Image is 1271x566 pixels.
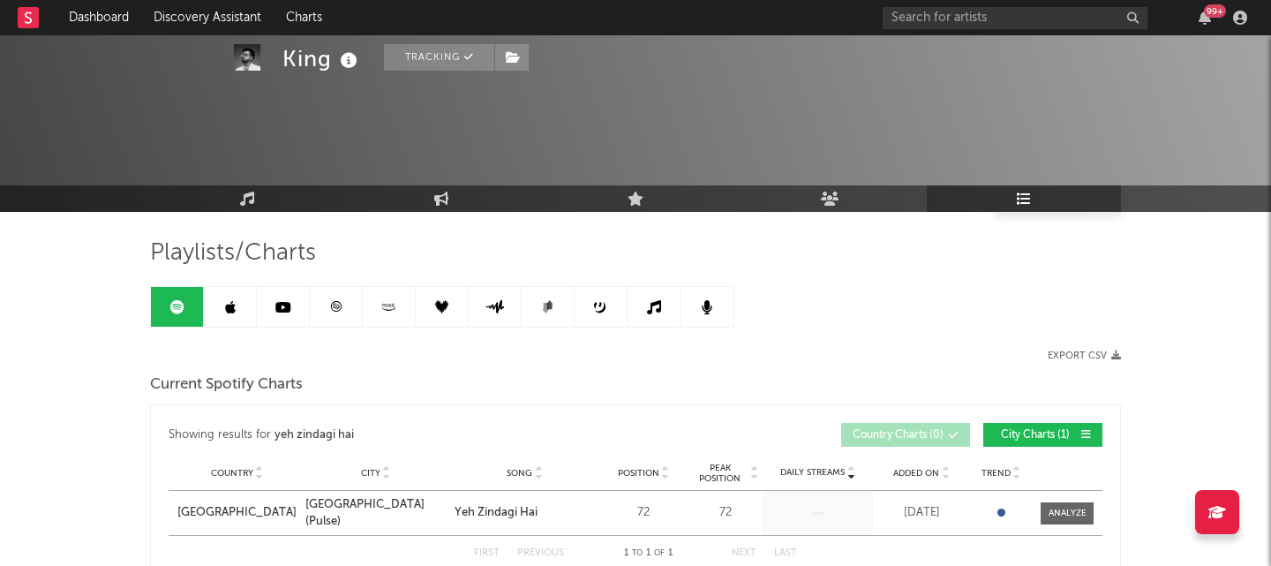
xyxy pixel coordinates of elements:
[455,504,595,522] a: Yeh Zindagi Hai
[599,543,696,564] div: 1 1 1
[507,468,532,479] span: Song
[654,549,665,557] span: of
[474,548,500,558] button: First
[981,468,1011,479] span: Trend
[604,504,683,522] div: 72
[732,548,756,558] button: Next
[877,504,966,522] div: [DATE]
[853,430,944,441] span: Country Charts ( 0 )
[150,243,316,264] span: Playlists/Charts
[169,423,635,447] div: Showing results for
[780,466,845,479] span: Daily Streams
[275,425,354,446] div: yeh zindagi hai
[893,468,939,479] span: Added On
[883,7,1147,29] input: Search for artists
[692,463,748,484] span: Peak Position
[177,504,297,522] a: [GEOGRAPHIC_DATA]
[774,548,797,558] button: Last
[517,548,564,558] button: Previous
[632,549,643,557] span: to
[983,423,1102,447] button: City Charts(1)
[282,44,362,73] div: King
[1204,4,1226,18] div: 99 +
[1199,11,1211,25] button: 99+
[841,423,970,447] button: Country Charts(0)
[995,430,1076,441] span: City Charts ( 1 )
[455,504,538,522] div: Yeh Zindagi Hai
[384,44,494,71] button: Tracking
[211,468,253,479] span: Country
[305,496,446,531] a: [GEOGRAPHIC_DATA] (Pulse)
[361,468,380,479] span: City
[692,504,758,522] div: 72
[618,468,659,479] span: Position
[150,374,303,396] span: Current Spotify Charts
[1048,351,1121,361] button: Export CSV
